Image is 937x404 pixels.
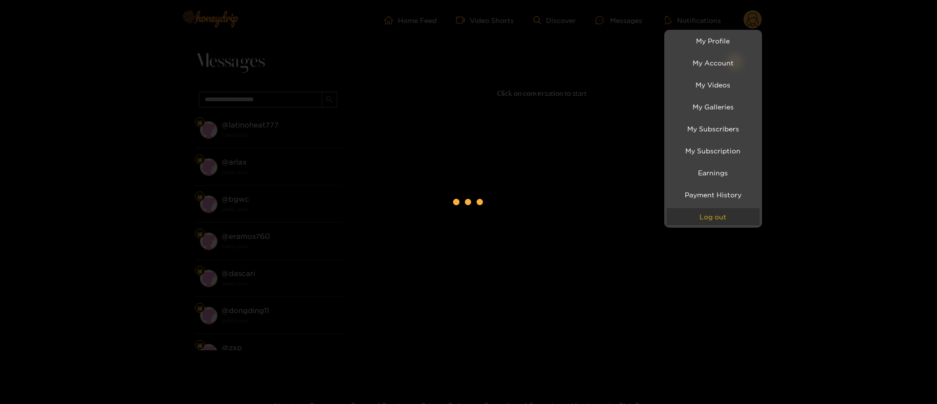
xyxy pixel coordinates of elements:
a: My Videos [667,76,760,93]
a: Payment History [667,186,760,203]
button: Log out [667,208,760,225]
a: My Profile [667,32,760,49]
a: My Subscribers [667,120,760,137]
a: My Subscription [667,142,760,159]
a: My Galleries [667,98,760,115]
a: Earnings [667,164,760,181]
a: My Account [667,54,760,71]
